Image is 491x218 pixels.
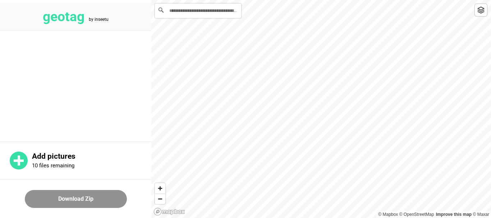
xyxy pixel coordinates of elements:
[155,4,241,18] input: Search
[43,9,84,24] tspan: geotag
[153,208,185,216] a: Mapbox logo
[399,212,434,217] a: OpenStreetMap
[25,190,127,208] button: Download Zip
[32,162,74,169] p: 10 files remaining
[155,194,165,204] button: Zoom out
[477,6,485,14] img: toggleLayer
[32,152,151,161] p: Add pictures
[155,183,165,194] button: Zoom in
[436,212,472,217] a: Map feedback
[473,212,489,217] a: Maxar
[378,212,398,217] a: Mapbox
[89,17,109,22] tspan: by inseetu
